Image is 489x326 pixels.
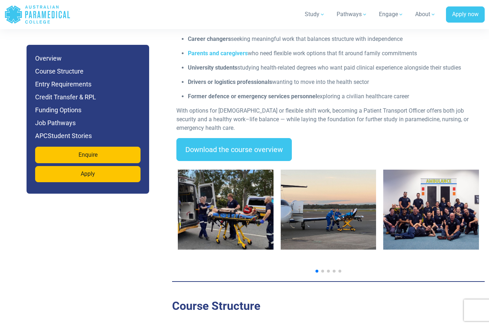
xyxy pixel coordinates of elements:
[172,299,485,313] h2: Course Structure
[4,3,71,26] a: Australian Paramedical College
[176,107,480,132] p: With options for [DEMOGRAPHIC_DATA] or flexible shift work, becoming a Patient Transport Officer ...
[188,35,480,43] p: seeking meaningful work that balances structure with independence
[338,270,341,273] span: Go to slide 5
[446,6,485,23] a: Apply now
[411,4,440,24] a: About
[188,78,480,86] p: wanting to move into the health sector
[375,4,408,24] a: Engage
[281,170,376,250] img: Image
[383,170,479,250] img: QLD APC students compelting CLinical Workshop 1.
[281,170,376,261] div: 2 / 7
[333,270,336,273] span: Go to slide 4
[315,270,318,273] span: Go to slide 1
[188,64,237,71] strong: University students
[332,4,372,24] a: Pathways
[188,63,480,72] p: studying health-related degrees who want paid clinical experience alongside their studies
[188,36,231,42] strong: Career changers
[188,49,480,58] p: who need flexible work options that fit around family commitments
[383,170,479,261] div: 3 / 7
[188,92,480,101] p: exploring a civilian healthcare career
[327,270,330,273] span: Go to slide 3
[188,93,317,100] strong: Former defence or emergency services personnel
[188,50,248,57] a: Parents and caregivers
[300,4,329,24] a: Study
[178,170,274,250] img: Hands on training - outside
[321,270,324,273] span: Go to slide 2
[178,170,274,261] div: 1 / 7
[188,79,272,85] strong: Drivers or logistics professionals
[176,138,292,161] a: Download the course overview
